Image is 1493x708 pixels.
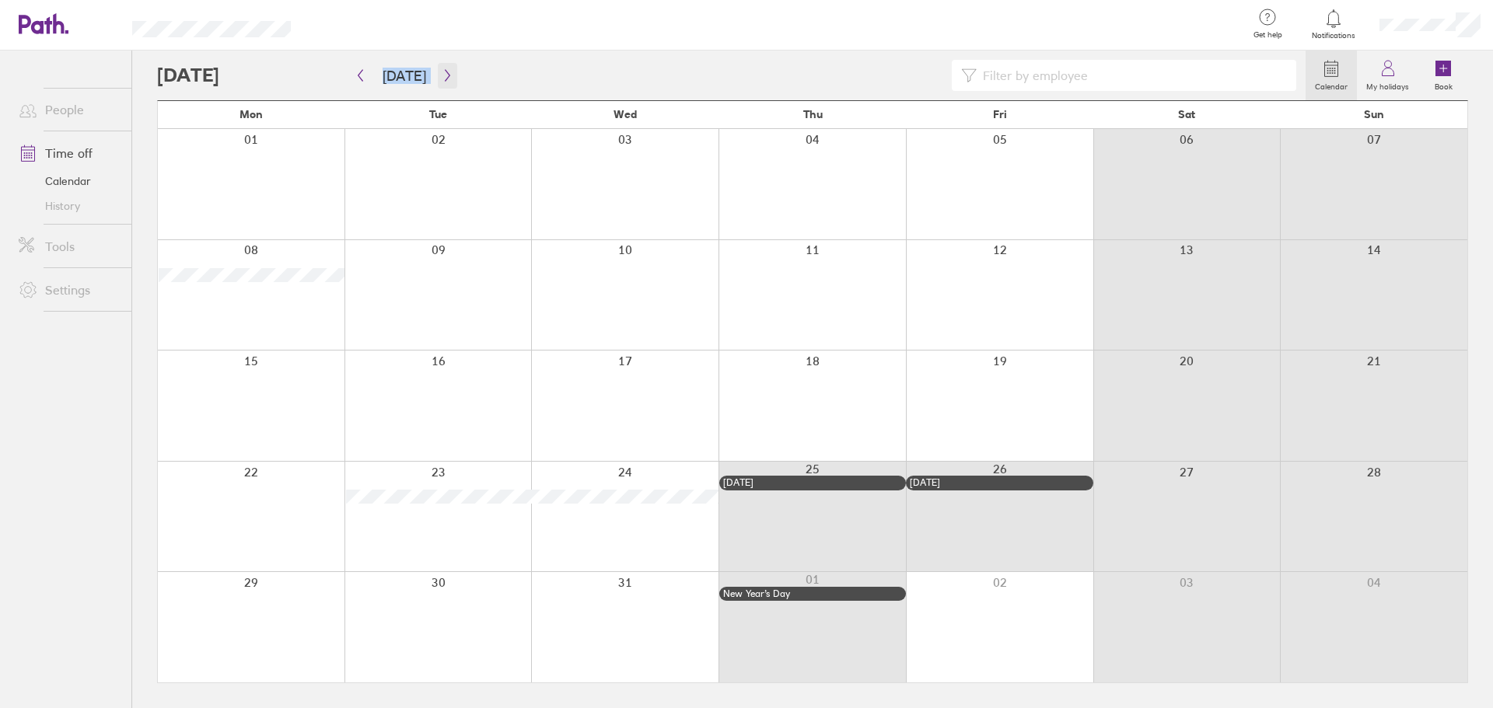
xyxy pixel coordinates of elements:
[1306,51,1357,100] a: Calendar
[977,61,1287,90] input: Filter by employee
[1357,51,1418,100] a: My holidays
[803,108,823,120] span: Thu
[1309,8,1359,40] a: Notifications
[6,194,131,218] a: History
[993,108,1007,120] span: Fri
[910,477,1089,488] div: [DATE]
[370,63,439,89] button: [DATE]
[429,108,447,120] span: Tue
[723,477,903,488] div: [DATE]
[614,108,637,120] span: Wed
[1309,31,1359,40] span: Notifications
[6,274,131,305] a: Settings
[240,108,263,120] span: Mon
[6,169,131,194] a: Calendar
[6,94,131,125] a: People
[1178,108,1195,120] span: Sat
[1418,51,1468,100] a: Book
[1243,30,1293,40] span: Get help
[1357,78,1418,92] label: My holidays
[1425,78,1462,92] label: Book
[723,588,903,599] div: New Year’s Day
[6,231,131,262] a: Tools
[1306,78,1357,92] label: Calendar
[1364,108,1384,120] span: Sun
[6,138,131,169] a: Time off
